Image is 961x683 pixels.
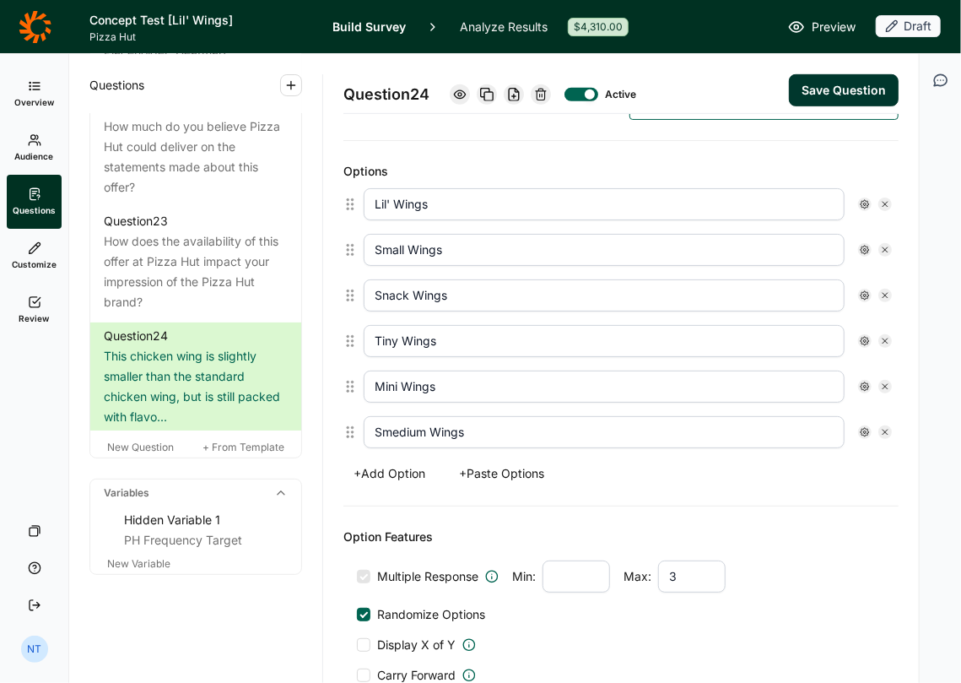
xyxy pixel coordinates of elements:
div: Question 23 [104,211,168,231]
div: Settings [858,289,872,302]
div: How does the availability of this offer at Pizza Hut impact your impression of the Pizza Hut brand? [104,231,288,312]
div: $4,310.00 [568,18,629,36]
div: Remove [878,380,892,393]
button: +Paste Options [449,462,554,485]
a: Overview [7,67,62,121]
a: Review [7,283,62,337]
div: NT [21,636,48,663]
span: New Question [107,441,174,453]
span: Questions [89,75,144,95]
div: Delete [531,84,551,105]
div: PH Frequency Target [124,530,288,550]
span: + From Template [202,441,284,453]
span: Customize [12,258,57,270]
div: Remove [878,334,892,348]
div: Variables [90,480,301,507]
a: Question24This chicken wing is slightly smaller than the standard chicken wing, but is still pack... [90,323,301,431]
div: Remove [878,289,892,302]
button: Save Question [789,74,899,106]
a: Questions [7,175,62,229]
a: Question22How much do you believe Pizza Hut could deliver on the statements made about this offer? [90,93,301,201]
span: Overview [14,96,54,108]
h1: Concept Test [Lil' Wings] [89,10,312,30]
span: Display X of Y [377,637,456,653]
div: This chicken wing is slightly smaller than the standard chicken wing, but is still packed with fl... [104,346,288,427]
div: How much do you believe Pizza Hut could deliver on the statements made about this offer? [104,117,288,198]
span: Pizza Hut [89,30,312,44]
span: Max: [624,568,651,585]
span: Multiple Response [377,568,478,585]
div: Draft [876,15,941,37]
div: Remove [878,198,892,211]
span: Audience [15,150,54,162]
div: Settings [858,426,872,439]
span: Randomize Options [370,606,485,623]
a: Audience [7,121,62,175]
div: Settings [858,243,872,257]
div: Settings [858,380,872,393]
a: Question23How does the availability of this offer at Pizza Hut impact your impression of the Pizz... [90,208,301,316]
div: Remove [878,426,892,439]
span: Min: [512,568,536,585]
div: Settings [858,198,872,211]
span: Question 24 [343,83,429,106]
div: Options [343,161,899,182]
span: Review [19,312,50,324]
div: Option Features [343,527,899,547]
div: Remove [878,243,892,257]
div: Active [605,88,632,101]
div: Question 24 [104,326,168,346]
a: Preview [788,17,856,37]
span: Preview [812,17,856,37]
div: Settings [858,334,872,348]
button: +Add Option [343,462,435,485]
a: Customize [7,229,62,283]
span: Questions [13,204,56,216]
button: Draft [876,15,941,39]
span: New Variable [107,557,170,570]
div: Hidden Variable 1 [124,510,288,530]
